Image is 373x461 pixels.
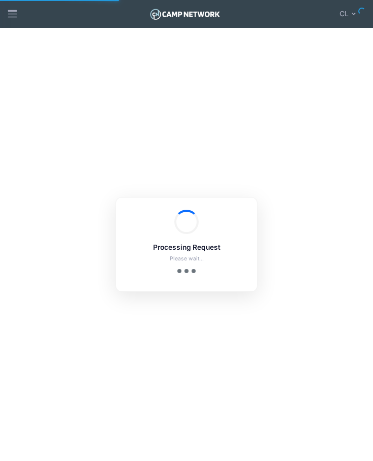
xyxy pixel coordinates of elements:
p: Please wait... [128,255,245,263]
button: CL [333,3,365,24]
h5: Processing Request [128,243,245,252]
span: CL [340,9,349,19]
div: Show aside menu [5,3,20,24]
img: Logo [148,7,221,22]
